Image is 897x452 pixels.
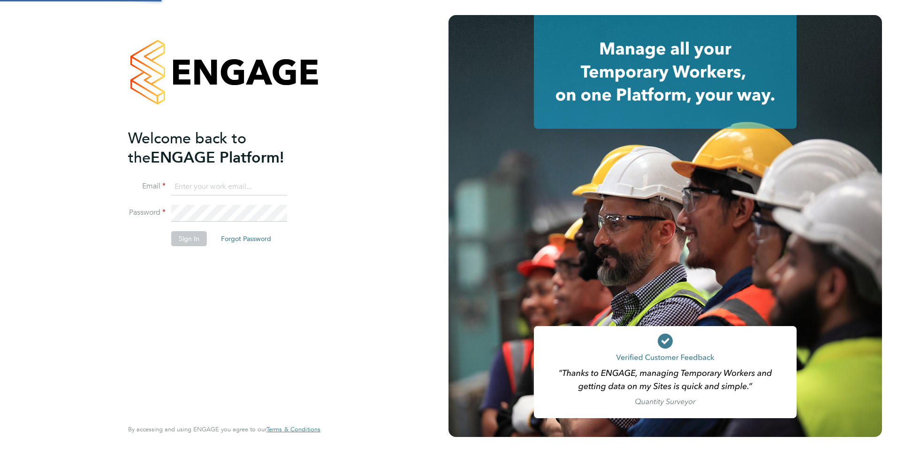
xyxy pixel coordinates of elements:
label: Email [128,181,166,191]
label: Password [128,208,166,218]
a: Terms & Conditions [266,426,320,433]
span: By accessing and using ENGAGE you agree to our [128,425,320,433]
input: Enter your work email... [171,179,287,195]
h2: ENGAGE Platform! [128,129,311,167]
button: Sign In [171,231,207,246]
span: Welcome back to the [128,129,246,167]
button: Forgot Password [213,231,279,246]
